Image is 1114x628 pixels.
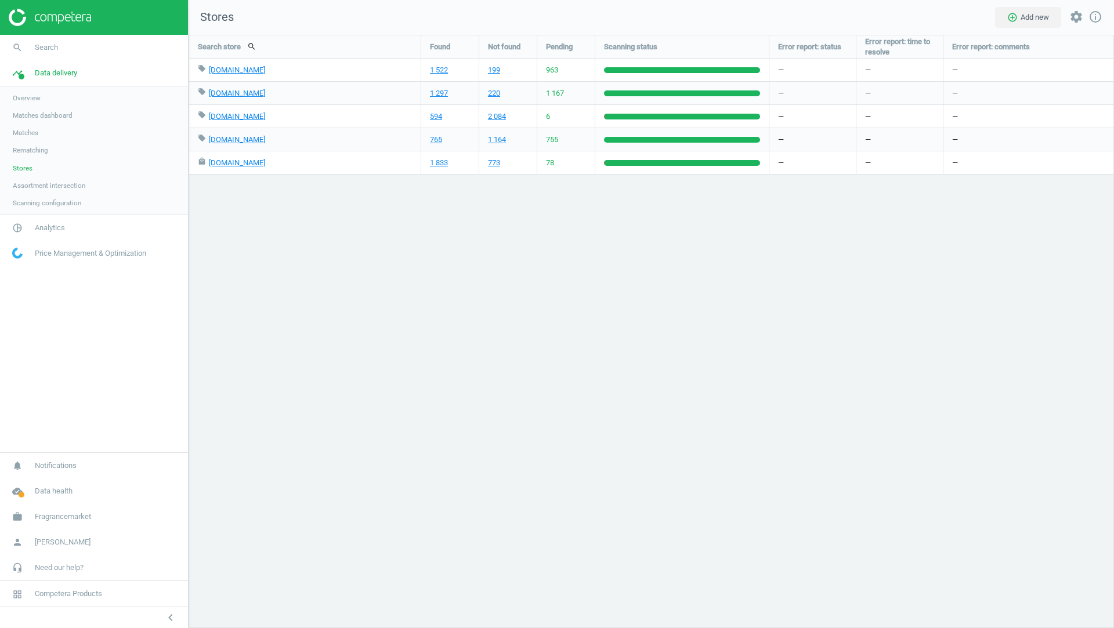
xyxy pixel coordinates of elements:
div: — [943,59,1114,81]
div: — [943,82,1114,104]
button: chevron_left [156,610,185,625]
span: Overview [13,93,41,103]
i: local_mall [198,157,206,165]
div: — [769,59,856,81]
span: — [865,65,871,75]
span: Matches [13,128,38,137]
div: — [769,82,856,104]
span: Assortment intersection [13,181,85,190]
i: headset_mic [6,557,28,579]
span: Stores [13,164,32,173]
a: 1 297 [430,88,448,99]
a: [DOMAIN_NAME] [209,135,265,144]
i: pie_chart_outlined [6,217,28,239]
span: Data health [35,486,73,496]
a: 1 833 [430,158,448,168]
a: info_outline [1088,10,1102,25]
div: — [769,128,856,151]
div: — [769,151,856,174]
i: local_offer [198,88,206,96]
i: add_circle_outline [1007,12,1018,23]
i: local_offer [198,64,206,72]
span: — [865,135,871,145]
a: 594 [430,111,442,122]
span: [PERSON_NAME] [35,537,91,547]
span: 1 167 [546,88,564,99]
span: Notifications [35,460,77,471]
span: Scanning configuration [13,198,81,208]
span: — [865,88,871,99]
i: local_offer [198,134,206,142]
a: [DOMAIN_NAME] [209,112,265,121]
button: search [241,37,263,56]
div: — [943,105,1114,128]
span: Found [430,42,450,52]
span: Search [35,42,58,53]
a: 220 [488,88,500,99]
span: — [865,111,871,122]
a: 773 [488,158,500,168]
span: Need our help? [35,562,84,573]
a: [DOMAIN_NAME] [209,89,265,97]
i: cloud_done [6,480,28,502]
span: Analytics [35,223,65,233]
span: Fragrancemarket [35,511,91,522]
span: 755 [546,135,558,145]
div: — [943,151,1114,174]
span: Competera Products [35,589,102,599]
div: — [769,105,856,128]
span: 963 [546,65,558,75]
a: 765 [430,135,442,145]
span: Not found [488,42,520,52]
span: 6 [546,111,550,122]
i: search [6,37,28,59]
img: ajHJNr6hYgQAAAAASUVORK5CYII= [9,9,91,26]
span: Matches dashboard [13,111,73,120]
a: [DOMAIN_NAME] [209,158,265,167]
i: work [6,506,28,528]
span: Rematching [13,146,48,155]
a: [DOMAIN_NAME] [209,66,265,74]
i: person [6,531,28,553]
a: 1 522 [430,65,448,75]
span: Data delivery [35,68,77,78]
a: 1 164 [488,135,506,145]
span: Error report: time to resolve [865,37,934,57]
span: Scanning status [604,42,657,52]
div: — [943,128,1114,151]
span: Error report: comments [952,42,1030,52]
span: 78 [546,158,554,168]
i: settings [1069,10,1083,24]
a: 199 [488,65,500,75]
i: notifications [6,455,28,477]
i: info_outline [1088,10,1102,24]
div: Search store [189,35,421,58]
i: local_offer [198,111,206,119]
i: timeline [6,62,28,84]
span: — [865,158,871,168]
span: Pending [546,42,573,52]
button: add_circle_outlineAdd new [995,7,1061,28]
button: settings [1064,5,1088,30]
span: Price Management & Optimization [35,248,146,259]
img: wGWNvw8QSZomAAAAABJRU5ErkJggg== [12,248,23,259]
span: Error report: status [778,42,841,52]
a: 2 084 [488,111,506,122]
span: Stores [189,9,234,26]
i: chevron_left [164,611,178,625]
